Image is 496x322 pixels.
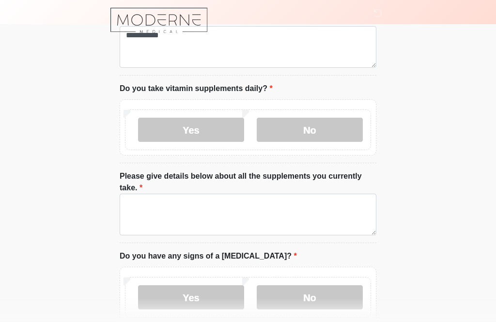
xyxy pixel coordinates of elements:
label: Do you take vitamin supplements daily? [120,83,273,94]
label: Do you have any signs of a [MEDICAL_DATA]? [120,250,297,262]
label: No [257,118,363,142]
label: Yes [138,118,244,142]
label: No [257,285,363,309]
label: Please give details below about all the supplements you currently take. [120,170,376,194]
label: Yes [138,285,244,309]
img: Moderne Medical Aesthetics Logo [110,7,208,34]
